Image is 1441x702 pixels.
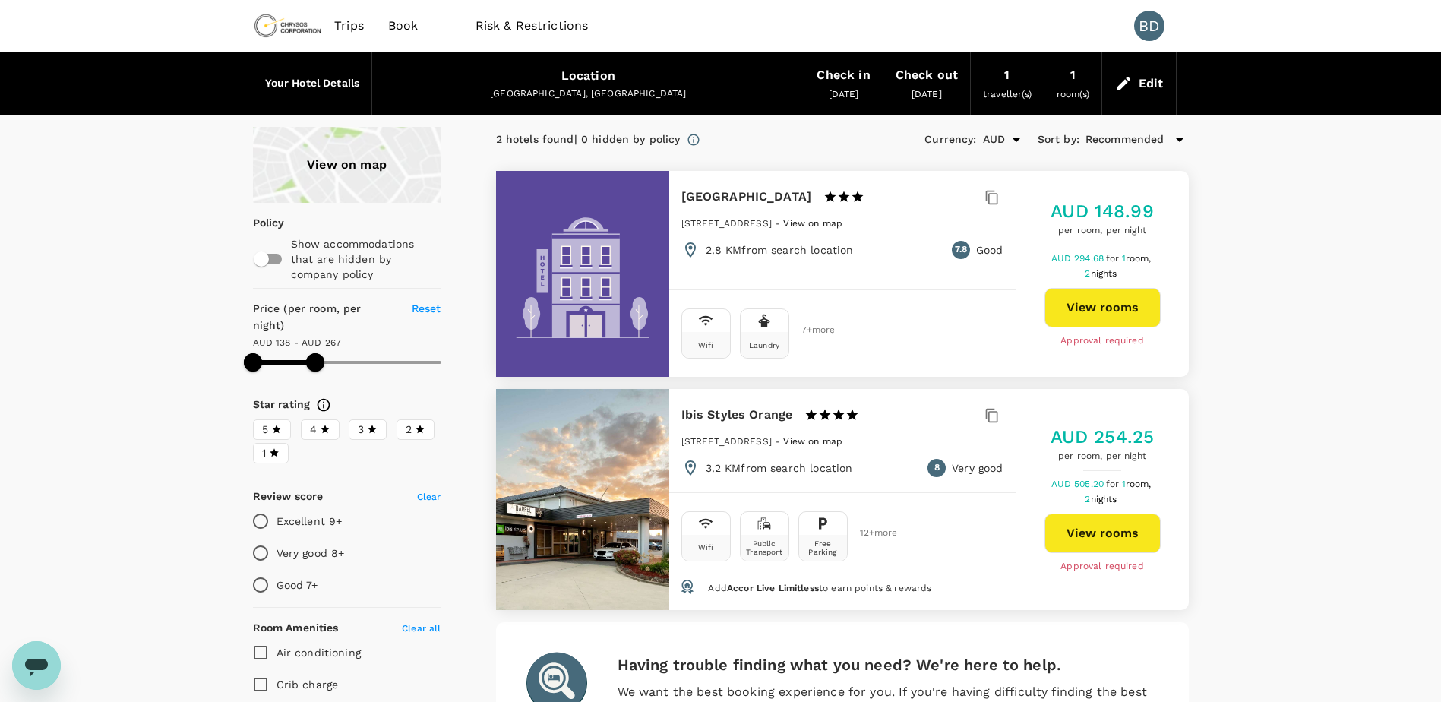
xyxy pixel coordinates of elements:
[1051,449,1155,464] span: per room, per night
[388,17,419,35] span: Book
[358,422,364,438] span: 3
[896,65,958,86] div: Check out
[744,539,785,556] div: Public Transport
[706,242,854,258] p: 2.8 KM from search location
[952,460,1003,476] p: Very good
[1085,268,1119,279] span: 2
[706,460,853,476] p: 3.2 KM from search location
[698,543,714,552] div: Wifi
[727,583,819,593] span: Accor Live Limitless
[1091,268,1117,279] span: nights
[1085,494,1119,504] span: 2
[860,528,883,538] span: 12 + more
[1091,494,1117,504] span: nights
[1126,479,1152,489] span: room,
[412,302,441,315] span: Reset
[1051,479,1107,489] span: AUD 505.20
[253,397,311,413] h6: Star rating
[976,242,1003,258] p: Good
[776,218,783,229] span: -
[253,9,323,43] img: Chrysos Corporation
[1070,65,1076,86] div: 1
[1085,131,1164,148] span: Recommended
[681,218,772,229] span: [STREET_ADDRESS]
[618,653,1158,677] h6: Having trouble finding what you need? We're here to help.
[1044,288,1161,327] button: View rooms
[1122,253,1154,264] span: 1
[265,75,360,92] h6: Your Hotel Details
[829,89,859,100] span: [DATE]
[12,641,61,690] iframe: Button to launch messaging window
[1060,559,1144,574] span: Approval required
[776,436,783,447] span: -
[310,422,317,438] span: 4
[253,337,342,348] span: AUD 138 - AUD 267
[783,217,842,229] a: View on map
[983,89,1032,100] span: traveller(s)
[277,577,318,593] p: Good 7+
[334,17,364,35] span: Trips
[406,422,412,438] span: 2
[262,445,266,461] span: 1
[277,545,345,561] p: Very good 8+
[1134,11,1164,41] div: BD
[1044,514,1161,553] button: View rooms
[783,436,842,447] span: View on map
[1106,479,1121,489] span: for
[253,620,339,637] h6: Room Amenities
[1060,334,1144,349] span: Approval required
[1139,73,1164,94] div: Edit
[681,186,812,207] h6: [GEOGRAPHIC_DATA]
[1122,479,1154,489] span: 1
[1051,223,1154,239] span: per room, per night
[1057,89,1089,100] span: room(s)
[262,422,268,438] span: 5
[384,87,792,102] div: [GEOGRAPHIC_DATA], [GEOGRAPHIC_DATA]
[934,460,940,476] span: 8
[277,678,339,691] span: Crib charge
[291,236,440,282] p: Show accommodations that are hidden by company policy
[681,404,793,425] h6: Ibis Styles Orange
[496,131,681,148] div: 2 hotels found | 0 hidden by policy
[1051,425,1155,449] h5: AUD 254.25
[955,242,967,258] span: 7.8
[698,341,714,349] div: Wifi
[561,65,615,87] div: Location
[253,489,324,505] h6: Review score
[402,623,441,634] span: Clear all
[708,583,931,593] span: Add to earn points & rewards
[476,17,589,35] span: Risk & Restrictions
[749,341,779,349] div: Laundry
[253,301,394,334] h6: Price (per room, per night)
[1051,199,1154,223] h5: AUD 148.99
[1038,131,1079,148] h6: Sort by :
[1126,253,1152,264] span: room,
[912,89,942,100] span: [DATE]
[783,435,842,447] a: View on map
[253,127,441,203] a: View on map
[817,65,870,86] div: Check in
[316,397,331,413] svg: Star ratings are awarded to properties to represent the quality of services, facilities, and amen...
[417,492,441,502] span: Clear
[681,436,772,447] span: [STREET_ADDRESS]
[1004,65,1010,86] div: 1
[924,131,976,148] h6: Currency :
[277,647,361,659] span: Air conditioning
[253,215,263,230] p: Policy
[783,218,842,229] span: View on map
[277,514,343,529] p: Excellent 9+
[801,325,824,335] span: 7 + more
[1051,253,1107,264] span: AUD 294.68
[1006,129,1027,150] button: Open
[1106,253,1121,264] span: for
[802,539,844,556] div: Free Parking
